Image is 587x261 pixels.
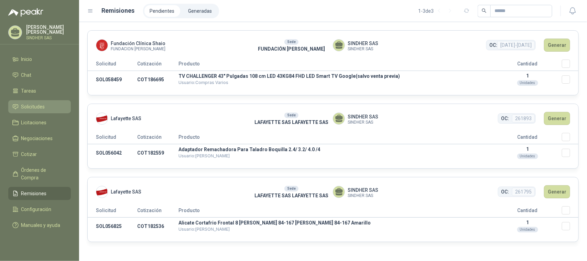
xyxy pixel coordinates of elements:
[111,47,165,51] span: FUNDACION [PERSON_NAME]
[493,146,562,152] p: 1
[348,113,378,121] span: SINDHER SAS
[489,41,497,49] span: OC:
[178,220,493,225] p: Alicate Cortafrio Frontal 8 [PERSON_NAME] 84-167 [PERSON_NAME] 84-167 Amarillo
[178,133,493,144] th: Producto
[517,80,538,86] div: Unidades
[562,71,578,88] td: Seleccionar/deseleccionar
[21,206,52,213] span: Configuración
[88,71,137,88] td: SOL058459
[512,114,535,123] span: 261893
[8,8,43,17] img: Logo peakr
[562,133,578,144] th: Seleccionar/deseleccionar
[562,218,578,235] td: Seleccionar/deseleccionar
[178,80,228,85] span: Usuario: Compras Varios
[348,47,378,51] span: SINDHER SAS
[348,40,378,47] span: SINDHER SAS
[284,113,298,118] div: Sede
[493,206,562,218] th: Cantidad
[348,121,378,124] span: SINDHER SAS
[137,144,178,162] td: COT182559
[21,221,61,229] span: Manuales y ayuda
[501,115,509,122] span: OC:
[21,135,53,142] span: Negociaciones
[493,133,562,144] th: Cantidad
[250,118,333,126] p: LAFAYETTE SAS LAFAYETTE SAS
[178,147,493,152] p: Adaptador Remachadora Para Taladro Boquilla 2.4/ 3.2/ 4.0 /4
[88,144,137,162] td: SOL056042
[8,53,71,66] a: Inicio
[482,8,487,13] span: search
[102,6,135,15] h1: Remisiones
[284,186,298,191] div: Sede
[544,112,570,125] button: Generar
[544,185,570,198] button: Generar
[8,84,71,97] a: Tareas
[137,218,178,235] td: COT182536
[493,220,562,225] p: 1
[562,60,578,71] th: Seleccionar/deseleccionar
[88,133,137,144] th: Solicitud
[348,186,378,194] span: SINDHER SAS
[144,5,180,17] a: Pendientes
[183,5,218,17] a: Generadas
[137,206,178,218] th: Cotización
[8,219,71,232] a: Manuales y ayuda
[517,227,538,232] div: Unidades
[21,150,37,158] span: Cotizar
[111,188,141,196] span: Lafayette SAS
[544,39,570,52] button: Generar
[8,132,71,145] a: Negociaciones
[21,190,47,197] span: Remisiones
[137,71,178,88] td: COT186695
[26,36,71,40] p: SINDHER SAS
[96,113,108,124] img: Company Logo
[284,39,298,45] div: Sede
[250,45,333,53] p: FUNDACIÓN [PERSON_NAME]
[501,188,509,196] span: OC:
[178,206,493,218] th: Producto
[8,69,71,82] a: Chat
[88,218,137,235] td: SOL056825
[8,164,71,184] a: Órdenes de Compra
[8,148,71,161] a: Cotizar
[348,194,378,198] span: SINDHER SAS
[96,186,108,198] img: Company Logo
[96,40,108,51] img: Company Logo
[178,153,230,158] span: Usuario: [PERSON_NAME]
[111,115,141,122] span: Lafayette SAS
[8,203,71,216] a: Configuración
[562,206,578,218] th: Seleccionar/deseleccionar
[418,6,456,17] div: 1 - 3 de 3
[88,206,137,218] th: Solicitud
[493,73,562,79] p: 1
[21,103,45,111] span: Solicitudes
[493,60,562,71] th: Cantidad
[8,187,71,200] a: Remisiones
[517,154,538,159] div: Unidades
[178,60,493,71] th: Producto
[512,188,535,196] span: 261795
[137,133,178,144] th: Cotización
[88,60,137,71] th: Solicitud
[21,55,32,63] span: Inicio
[8,116,71,129] a: Licitaciones
[178,227,230,232] span: Usuario: [PERSON_NAME]
[21,87,36,95] span: Tareas
[8,100,71,113] a: Solicitudes
[111,40,165,47] span: Fundación Clínica Shaio
[21,71,32,79] span: Chat
[137,60,178,71] th: Cotización
[250,192,333,199] p: LAFAYETTE SAS LAFAYETTE SAS
[21,119,47,126] span: Licitaciones
[178,74,493,79] p: TV CHALLENGER 43" Pulgadas 108 cm LED 43KG84 FHD LED Smart TV Google(salvo venta previa)
[562,144,578,162] td: Seleccionar/deseleccionar
[26,25,71,34] p: [PERSON_NAME] [PERSON_NAME]
[497,41,535,49] span: [DATE]-[DATE]
[21,166,64,181] span: Órdenes de Compra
